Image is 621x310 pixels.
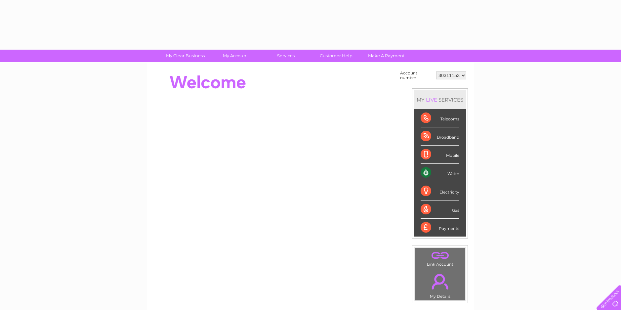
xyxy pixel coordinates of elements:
[208,50,263,62] a: My Account
[398,69,435,82] td: Account number
[414,90,466,109] div: MY SERVICES
[414,268,466,301] td: My Details
[158,50,213,62] a: My Clear Business
[414,247,466,268] td: Link Account
[416,249,464,261] a: .
[421,127,459,146] div: Broadband
[421,164,459,182] div: Water
[421,200,459,219] div: Gas
[416,270,464,293] a: .
[259,50,313,62] a: Services
[359,50,414,62] a: Make A Payment
[421,146,459,164] div: Mobile
[421,109,459,127] div: Telecoms
[309,50,363,62] a: Customer Help
[425,97,438,103] div: LIVE
[421,182,459,200] div: Electricity
[421,219,459,237] div: Payments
